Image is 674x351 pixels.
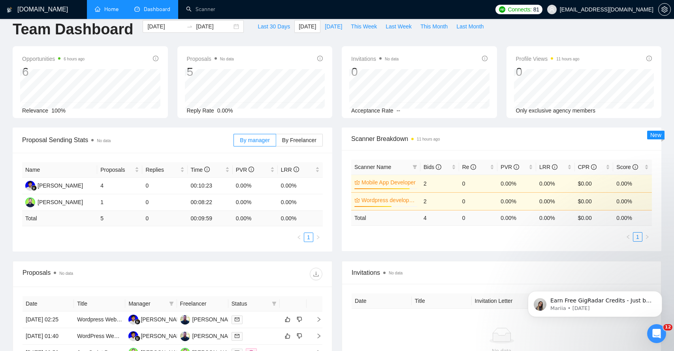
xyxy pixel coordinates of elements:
[397,107,400,114] span: --
[386,22,412,31] span: Last Week
[471,164,476,170] span: info-circle
[310,317,322,322] span: right
[217,107,233,114] span: 0.00%
[187,64,234,79] div: 5
[299,22,316,31] span: [DATE]
[233,211,278,226] td: 0.00 %
[13,20,133,39] h1: Team Dashboard
[354,180,360,185] span: crown
[294,167,299,172] span: info-circle
[128,316,186,322] a: FR[PERSON_NAME]
[575,192,614,210] td: $0.00
[294,233,304,242] li: Previous Page
[536,192,575,210] td: 0.00%
[25,181,35,191] img: FR
[297,235,301,240] span: left
[411,161,419,173] span: filter
[472,293,532,309] th: Invitation Letter
[552,164,557,170] span: info-circle
[22,211,97,226] td: Total
[647,324,666,343] iframe: Intercom live chat
[497,192,536,210] td: 0.00%
[188,211,233,226] td: 00:09:59
[499,6,505,13] img: upwork-logo.png
[281,167,299,173] span: LRR
[313,233,323,242] button: right
[25,182,83,188] a: FR[PERSON_NAME]
[196,22,232,31] input: End date
[436,164,441,170] span: info-circle
[294,233,304,242] button: left
[658,6,671,13] a: setting
[650,132,661,138] span: New
[533,5,539,14] span: 81
[144,6,170,13] span: Dashboard
[351,107,393,114] span: Acceptance Rate
[177,296,228,312] th: Freelancer
[658,3,671,16] button: setting
[351,134,652,144] span: Scanner Breakdown
[186,23,193,30] span: to
[97,139,111,143] span: No data
[316,235,320,240] span: right
[142,162,187,178] th: Replies
[575,210,614,225] td: $ 0.00
[320,20,346,33] button: [DATE]
[7,4,12,16] img: logo
[497,210,536,225] td: 0.00 %
[626,235,631,239] span: left
[659,6,670,13] span: setting
[452,20,488,33] button: Last Month
[192,332,238,340] div: [PERSON_NAME]
[516,274,674,330] iframe: Intercom notifications message
[278,194,323,211] td: 0.00%
[142,194,187,211] td: 0
[100,165,133,174] span: Proposals
[351,210,420,225] td: Total
[235,334,239,338] span: mail
[188,178,233,194] td: 00:10:23
[23,296,74,312] th: Date
[142,211,187,226] td: 0
[616,164,638,170] span: Score
[285,316,290,323] span: like
[412,165,417,169] span: filter
[352,268,651,278] span: Invitations
[295,331,304,341] button: dislike
[186,23,193,30] span: swap-right
[325,22,342,31] span: [DATE]
[233,194,278,211] td: 0.00%
[253,20,294,33] button: Last 30 Days
[128,315,138,325] img: FR
[23,328,74,345] td: [DATE] 01:40
[278,178,323,194] td: 0.00%
[141,332,186,340] div: [PERSON_NAME]
[623,232,633,242] button: left
[97,211,142,226] td: 5
[310,268,322,280] button: download
[180,332,238,339] a: AP[PERSON_NAME]
[74,312,125,328] td: Wordpress Website with Directory
[385,57,399,61] span: No data
[236,167,254,173] span: PVR
[95,6,119,13] a: homeHome
[77,333,239,339] a: WordPress Website Redesign: Split One Page into Multiple Pages
[313,233,323,242] li: Next Page
[420,210,459,225] td: 4
[642,232,652,242] button: right
[282,137,316,143] span: By Freelancer
[361,196,416,205] a: Wordpress development
[412,293,472,309] th: Title
[304,233,313,242] a: 1
[142,178,187,194] td: 0
[125,296,177,312] th: Manager
[514,164,519,170] span: info-circle
[59,271,73,276] span: No data
[233,178,278,194] td: 0.00%
[135,336,140,341] img: gigradar-bm.png
[74,296,125,312] th: Title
